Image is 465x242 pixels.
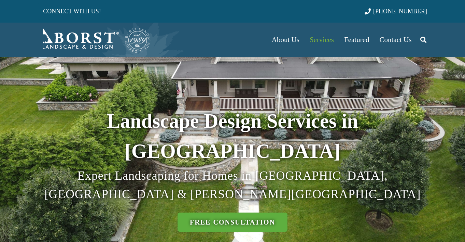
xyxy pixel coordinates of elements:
span: About Us [272,36,299,44]
span: Featured [344,36,369,44]
a: Search [417,31,430,48]
a: About Us [267,23,305,57]
span: Contact Us [380,36,412,44]
span: Expert Landscaping for Homes in [GEOGRAPHIC_DATA], [GEOGRAPHIC_DATA] & [PERSON_NAME][GEOGRAPHIC_D... [44,169,421,201]
a: CONNECT WITH US! [38,3,105,20]
a: Borst-Logo [38,26,151,53]
span: [PHONE_NUMBER] [373,8,427,15]
a: [PHONE_NUMBER] [365,8,427,15]
a: Services [305,23,339,57]
a: Contact Us [375,23,417,57]
span: Services [310,36,334,44]
strong: Landscape Design Services in [GEOGRAPHIC_DATA] [107,110,358,162]
a: Free Consultation [178,213,287,232]
a: Featured [339,23,374,57]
